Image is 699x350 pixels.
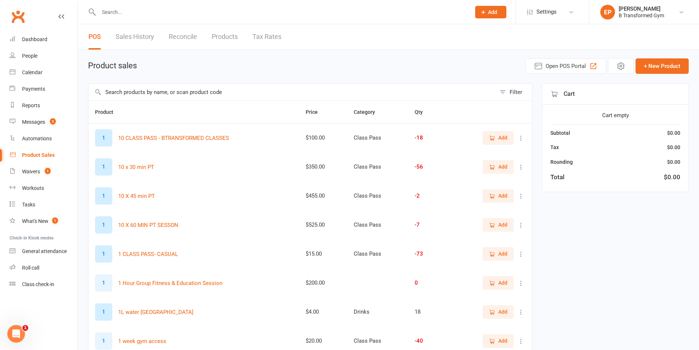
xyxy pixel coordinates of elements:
[95,216,112,234] div: 1
[619,6,664,12] div: [PERSON_NAME]
[95,158,112,176] div: 1
[475,6,506,18] button: Add
[483,189,514,202] button: Add
[45,168,51,174] span: 1
[22,325,28,331] span: 1
[95,129,112,147] div: 1
[22,119,45,125] div: Messages
[95,274,112,292] div: 1
[306,135,340,141] div: $100.00
[22,53,37,59] div: People
[95,332,112,350] div: 1
[22,265,39,271] div: Roll call
[488,9,497,15] span: Add
[22,86,45,92] div: Payments
[118,308,193,317] button: 1L water [GEOGRAPHIC_DATA]
[118,192,155,201] button: 10 X 45 min PT
[10,276,77,293] a: Class kiosk mode
[415,280,444,286] div: 0
[415,135,444,141] div: -18
[22,218,48,224] div: What's New
[354,108,383,116] button: Category
[483,247,514,260] button: Add
[116,24,154,50] a: Sales History
[10,114,77,130] a: Messages 3
[525,58,606,74] button: Open POS Portal
[415,193,444,199] div: -2
[550,158,573,166] div: Rounding
[483,334,514,347] button: Add
[483,218,514,231] button: Add
[354,109,383,115] span: Category
[667,129,680,137] div: $0.00
[10,213,77,230] a: What's New1
[354,251,401,257] div: Class Pass
[9,7,27,26] a: Clubworx
[354,222,401,228] div: Class Pass
[22,185,44,191] div: Workouts
[498,192,507,200] span: Add
[306,108,326,116] button: Price
[415,109,431,115] span: Qty
[415,251,444,257] div: -73
[496,84,532,101] button: Filter
[415,309,444,315] div: 18
[483,160,514,173] button: Add
[88,84,496,101] input: Search products by name, or scan product code
[306,164,340,170] div: $350.00
[22,281,54,287] div: Class check-in
[22,36,47,42] div: Dashboard
[10,147,77,163] a: Product Sales
[498,308,507,316] span: Add
[10,130,77,147] a: Automations
[510,88,522,97] div: Filter
[498,279,507,287] span: Add
[10,81,77,97] a: Payments
[546,62,586,71] span: Open POS Portal
[169,24,197,50] a: Reconcile
[600,5,615,19] div: EP
[10,48,77,64] a: People
[88,24,101,50] a: POS
[22,248,67,254] div: General attendance
[498,163,507,171] span: Add
[10,31,77,48] a: Dashboard
[252,24,281,50] a: Tax Rates
[95,109,121,115] span: Product
[88,61,137,70] h1: Product sales
[550,143,559,151] div: Tax
[354,164,401,170] div: Class Pass
[354,135,401,141] div: Class Pass
[95,245,112,263] div: 1
[483,276,514,289] button: Add
[354,309,401,315] div: Drinks
[415,222,444,228] div: -7
[306,251,340,257] div: $15.00
[306,338,340,344] div: $20.00
[619,12,664,19] div: B Transformed Gym
[118,279,222,288] button: 1 Hour Group Fitness & Education Session
[306,280,340,286] div: $200.00
[52,217,58,224] span: 1
[118,163,154,172] button: 10 x 30 min PT
[95,187,112,205] div: 1
[118,221,178,230] button: 10 X 60 MIN PT SESSON
[22,202,35,208] div: Tasks
[50,118,56,125] span: 3
[10,97,77,114] a: Reports
[22,136,52,141] div: Automations
[95,108,121,116] button: Product
[10,180,77,196] a: Workouts
[10,163,77,180] a: Waivers 1
[306,309,340,315] div: $4.00
[22,169,40,174] div: Waivers
[97,7,466,17] input: Search...
[354,338,401,344] div: Class Pass
[306,109,326,115] span: Price
[7,325,25,343] iframe: Intercom live chat
[306,222,340,228] div: $525.00
[415,164,444,170] div: -56
[10,64,77,81] a: Calendar
[498,250,507,258] span: Add
[550,129,570,137] div: Subtotal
